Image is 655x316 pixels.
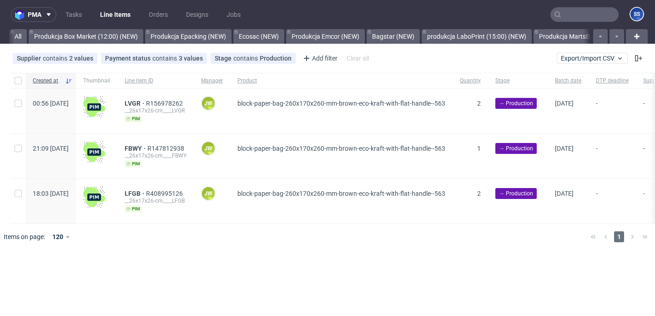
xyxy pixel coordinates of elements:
span: → Production [499,189,533,198]
span: Export/Import CSV [561,55,624,62]
span: [DATE] [555,190,574,197]
span: Supplier [17,55,43,62]
a: R147812938 [147,145,186,152]
figcaption: JW [202,142,215,155]
span: Product [237,77,445,85]
span: 2 [477,100,481,107]
span: 1 [614,231,624,242]
a: Produkcja Epacking (NEW) [145,29,232,44]
span: pim [125,160,142,168]
a: Tasks [60,7,87,22]
div: 2 values [69,55,93,62]
img: wHgJFi1I6lmhQAAAABJRU5ErkJggg== [83,141,105,163]
a: Orders [143,7,173,22]
a: R156978262 [146,100,185,107]
div: 120 [49,230,65,243]
span: contains [43,55,69,62]
span: 1 [477,145,481,152]
a: Produkcja MartsBags (NEW) [534,29,625,44]
div: Add filter [299,51,339,66]
span: Created at [33,77,61,85]
span: 00:56 [DATE] [33,100,69,107]
span: - [596,100,629,122]
span: pim [125,115,142,122]
span: DTP deadline [596,77,629,85]
button: Export/Import CSV [557,53,628,64]
button: pma [11,7,56,22]
div: __26x17x26-cm____LVGR [125,107,186,114]
a: produkcja LaboPrint (15:00) (NEW) [422,29,532,44]
span: → Production [499,99,533,107]
div: __26x17x26-cm____FBWY [125,152,186,159]
a: Bagstar (NEW) [367,29,420,44]
span: Quantity [460,77,481,85]
span: Line item ID [125,77,186,85]
span: contains [233,55,260,62]
a: Designs [181,7,214,22]
div: Production [260,55,292,62]
span: 18:03 [DATE] [33,190,69,197]
a: LFGB [125,190,146,197]
a: Produkcja Box Market (12:00) (NEW) [29,29,143,44]
span: Stage [495,77,540,85]
span: [DATE] [555,145,574,152]
span: pma [28,11,41,18]
a: Produkcja Emcor (NEW) [286,29,365,44]
img: wHgJFi1I6lmhQAAAABJRU5ErkJggg== [83,186,105,208]
span: Stage [215,55,233,62]
span: Manager [201,77,223,85]
img: wHgJFi1I6lmhQAAAABJRU5ErkJggg== [83,96,105,118]
span: - [596,190,629,213]
a: R408995126 [146,190,185,197]
span: Thumbnail [83,77,110,85]
a: LVGR [125,100,146,107]
span: - [596,145,629,168]
span: block-paper-bag-260x170x260-mm-brown-eco-kraft-with-flat-handle--563 [237,190,445,197]
div: 3 values [179,55,203,62]
span: → Production [499,144,533,153]
span: contains [152,55,179,62]
span: pim [125,205,142,213]
a: All [9,29,27,44]
span: 21:09 [DATE] [33,145,69,152]
span: 2 [477,190,481,197]
span: block-paper-bag-260x170x260-mm-brown-eco-kraft-with-flat-handle--563 [237,145,445,152]
div: Clear all [345,52,371,65]
span: [DATE] [555,100,574,107]
a: Ecosac (NEW) [233,29,284,44]
figcaption: JW [202,97,215,110]
div: __26x17x26-cm____LFGB [125,197,186,204]
a: Line Items [95,7,136,22]
a: FBWY [125,145,147,152]
figcaption: JW [202,187,215,200]
span: block-paper-bag-260x170x260-mm-brown-eco-kraft-with-flat-handle--563 [237,100,445,107]
span: Payment status [105,55,152,62]
figcaption: SS [630,8,643,20]
span: Items on page: [4,232,45,241]
span: Batch date [555,77,581,85]
img: logo [15,10,28,20]
a: Jobs [221,7,246,22]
